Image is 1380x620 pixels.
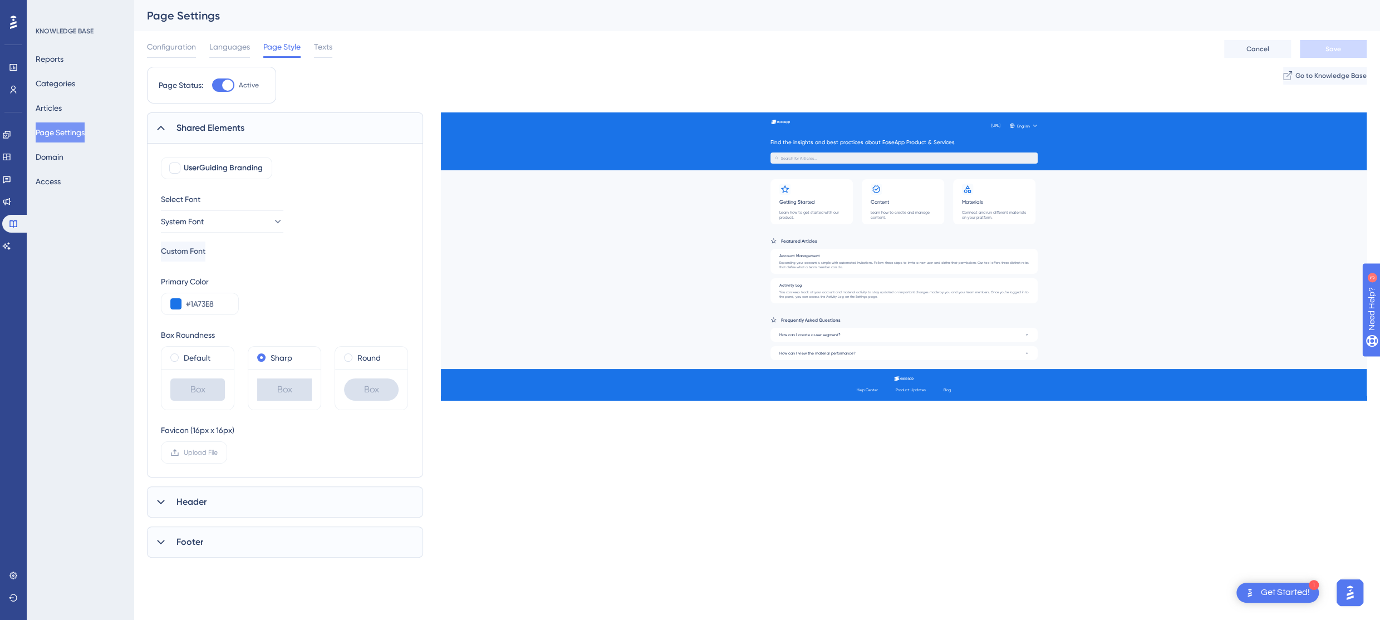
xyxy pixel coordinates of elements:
button: Reports [36,49,63,69]
span: Cancel [1246,45,1269,53]
div: 3 [77,6,81,14]
button: Domain [36,147,63,167]
span: Save [1325,45,1341,53]
span: Texts [314,40,332,53]
iframe: UserGuiding AI Assistant Launcher [1333,576,1367,609]
span: Go to Knowledge Base [1295,71,1367,80]
div: Box [257,378,312,401]
span: Header [176,495,207,509]
span: Upload File [184,448,218,457]
div: Box [170,378,225,401]
span: Shared Elements [176,121,244,135]
div: Box Roundness [161,328,408,342]
button: System Font [161,210,283,233]
div: Page Settings [147,8,1339,23]
img: launcher-image-alternative-text [1243,586,1256,599]
button: Custom Font [161,242,205,262]
span: Page Style [263,40,301,53]
button: Categories [36,73,75,94]
div: Select Font [161,193,283,206]
span: Footer [176,535,203,549]
label: Round [357,351,381,365]
div: Box [344,378,399,401]
span: Languages [209,40,250,53]
button: Cancel [1224,40,1291,58]
div: Primary Color [161,275,239,288]
button: Save [1300,40,1367,58]
div: Favicon (16px x 16px) [161,424,234,437]
div: KNOWLEDGE BASE [36,27,94,36]
div: Page Status: [159,78,203,92]
span: UserGuiding Branding [184,161,263,175]
span: Need Help? [26,3,70,16]
label: Sharp [271,351,292,365]
div: 1 [1309,580,1319,590]
button: Go to Knowledge Base [1283,67,1367,85]
div: Open Get Started! checklist, remaining modules: 1 [1236,583,1319,603]
button: Page Settings [36,122,85,142]
span: Configuration [147,40,196,53]
button: Articles [36,98,62,118]
label: Default [184,351,210,365]
div: Get Started! [1261,587,1310,599]
span: Custom Font [161,245,205,258]
span: Active [239,81,259,90]
span: System Font [161,215,204,228]
button: Access [36,171,61,191]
